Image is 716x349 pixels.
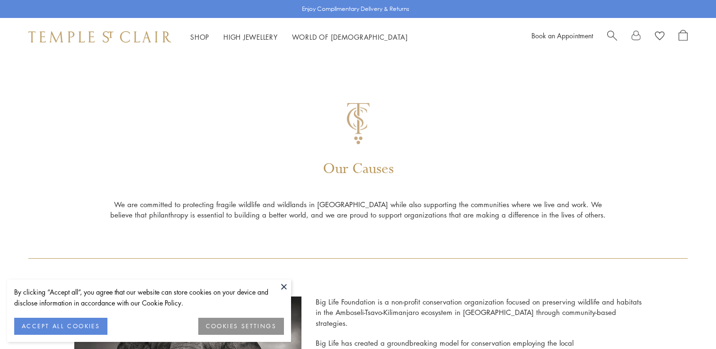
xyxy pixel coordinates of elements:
[14,318,107,335] button: ACCEPT ALL COOKIES
[14,287,284,308] div: By clicking “Accept all”, you agree that our website can store cookies on your device and disclos...
[292,32,408,42] a: World of [DEMOGRAPHIC_DATA]World of [DEMOGRAPHIC_DATA]
[302,4,409,14] p: Enjoy Complimentary Delivery & Returns
[607,30,617,44] a: Search
[190,32,209,42] a: ShopShop
[28,31,171,43] img: Temple St. Clair
[531,31,593,40] a: Book an Appointment
[323,158,394,199] p: Our Causes
[198,318,284,335] button: COOKIES SETTINGS
[316,297,642,338] p: Big Life Foundation is a non-profit conservation organization focused on preserving wildlife and ...
[347,103,370,144] img: Gold-Monogram1.png
[655,30,664,44] a: View Wishlist
[190,31,408,43] nav: Main navigation
[223,32,278,42] a: High JewelleryHigh Jewellery
[110,199,607,258] p: We are committed to protecting fragile wildlife and wildlands in [GEOGRAPHIC_DATA] while also sup...
[679,30,688,44] a: Open Shopping Bag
